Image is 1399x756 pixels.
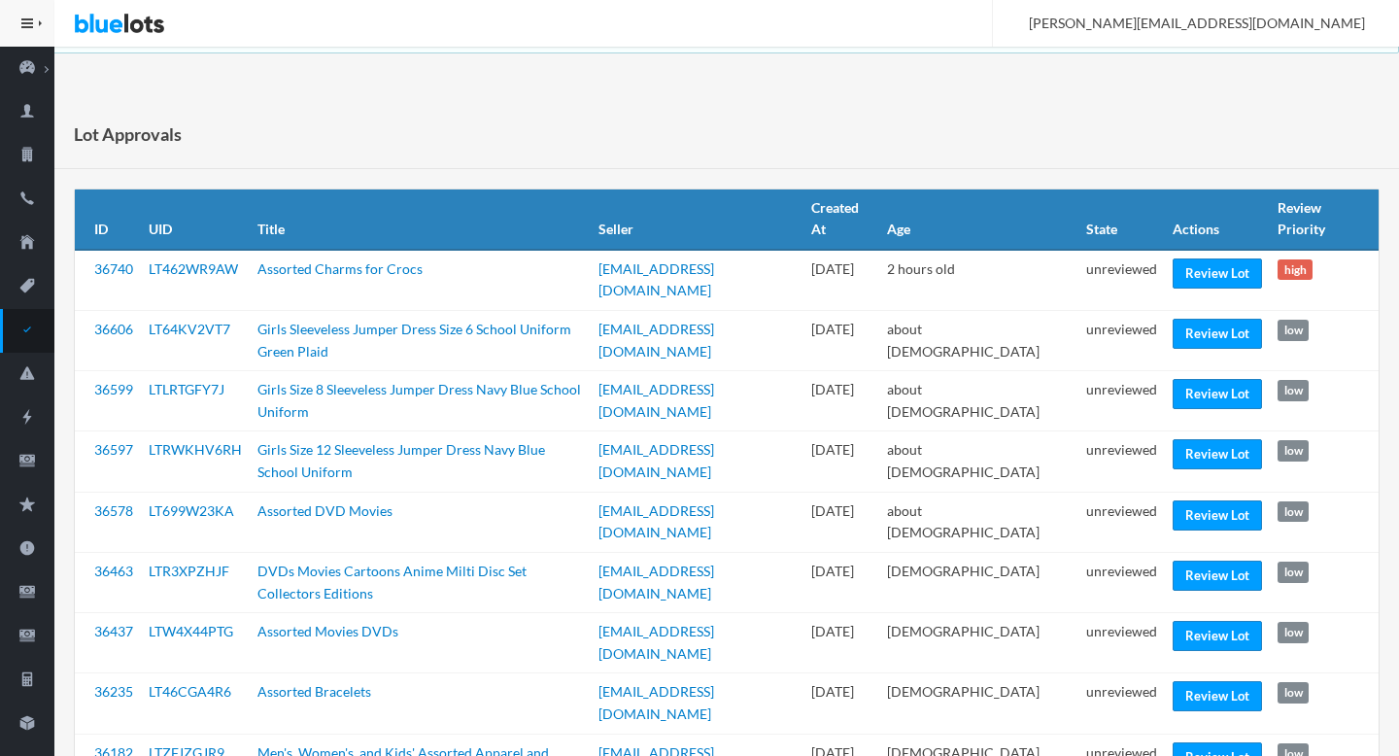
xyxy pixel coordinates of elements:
[1078,492,1165,552] td: unreviewed
[598,623,714,662] a: [EMAIL_ADDRESS][DOMAIN_NAME]
[803,189,879,250] th: Created At
[149,502,234,519] a: LT699W23KA
[1165,189,1270,250] th: Actions
[149,260,238,277] a: LT462WR9AW
[598,321,714,360] a: [EMAIL_ADDRESS][DOMAIN_NAME]
[257,381,581,420] a: Girls Size 8 Sleeveless Jumper Dress Navy Blue School Uniform
[149,623,233,639] a: LTW4X44PTG
[803,673,879,734] td: [DATE]
[598,441,714,480] a: [EMAIL_ADDRESS][DOMAIN_NAME]
[598,563,714,601] a: [EMAIL_ADDRESS][DOMAIN_NAME]
[94,260,133,277] a: 36740
[598,502,714,541] a: [EMAIL_ADDRESS][DOMAIN_NAME]
[1278,501,1309,523] span: low
[598,683,714,722] a: [EMAIL_ADDRESS][DOMAIN_NAME]
[879,673,1079,734] td: [DEMOGRAPHIC_DATA]
[803,492,879,552] td: [DATE]
[1078,250,1165,311] td: unreviewed
[1173,439,1262,469] a: Review Lot
[803,613,879,673] td: [DATE]
[94,381,133,397] a: 36599
[1078,371,1165,431] td: unreviewed
[75,189,141,250] th: ID
[94,683,133,700] a: 36235
[879,492,1079,552] td: about [DEMOGRAPHIC_DATA]
[879,613,1079,673] td: [DEMOGRAPHIC_DATA]
[257,260,423,277] a: Assorted Charms for Crocs
[141,189,250,250] th: UID
[803,311,879,371] td: [DATE]
[1173,561,1262,591] a: Review Lot
[94,502,133,519] a: 36578
[257,502,392,519] a: Assorted DVD Movies
[1078,189,1165,250] th: State
[257,441,545,480] a: Girls Size 12 Sleeveless Jumper Dress Navy Blue School Uniform
[250,189,591,250] th: Title
[257,623,398,639] a: Assorted Movies DVDs
[1278,440,1309,462] span: low
[94,623,133,639] a: 36437
[803,371,879,431] td: [DATE]
[94,563,133,579] a: 36463
[1007,15,1365,31] span: [PERSON_NAME][EMAIL_ADDRESS][DOMAIN_NAME]
[1173,319,1262,349] a: Review Lot
[1278,682,1309,704] span: low
[1173,379,1262,409] a: Review Lot
[1078,431,1165,492] td: unreviewed
[879,311,1079,371] td: about [DEMOGRAPHIC_DATA]
[879,431,1079,492] td: about [DEMOGRAPHIC_DATA]
[74,120,182,149] h1: Lot Approvals
[1278,259,1313,281] span: high
[1173,681,1262,711] a: Review Lot
[1078,613,1165,673] td: unreviewed
[803,431,879,492] td: [DATE]
[1278,562,1309,583] span: low
[803,250,879,311] td: [DATE]
[879,189,1079,250] th: Age
[591,189,803,250] th: Seller
[1173,500,1262,531] a: Review Lot
[149,563,229,579] a: LTR3XPZHJF
[257,683,371,700] a: Assorted Bracelets
[1173,258,1262,289] a: Review Lot
[149,381,224,397] a: LTLRTGFY7J
[598,260,714,299] a: [EMAIL_ADDRESS][DOMAIN_NAME]
[879,552,1079,612] td: [DEMOGRAPHIC_DATA]
[1270,189,1379,250] th: Review Priority
[1173,621,1262,651] a: Review Lot
[1278,320,1309,341] span: low
[879,371,1079,431] td: about [DEMOGRAPHIC_DATA]
[879,250,1079,311] td: 2 hours old
[598,381,714,420] a: [EMAIL_ADDRESS][DOMAIN_NAME]
[94,441,133,458] a: 36597
[1278,622,1309,643] span: low
[1278,380,1309,401] span: low
[257,563,527,601] a: DVDs Movies Cartoons Anime Milti Disc Set Collectors Editions
[94,321,133,337] a: 36606
[149,321,230,337] a: LT64KV2VT7
[803,552,879,612] td: [DATE]
[257,321,571,360] a: Girls Sleeveless Jumper Dress Size 6 School Uniform Green Plaid
[1078,311,1165,371] td: unreviewed
[149,441,242,458] a: LTRWKHV6RH
[149,683,231,700] a: LT46CGA4R6
[1078,673,1165,734] td: unreviewed
[1078,552,1165,612] td: unreviewed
